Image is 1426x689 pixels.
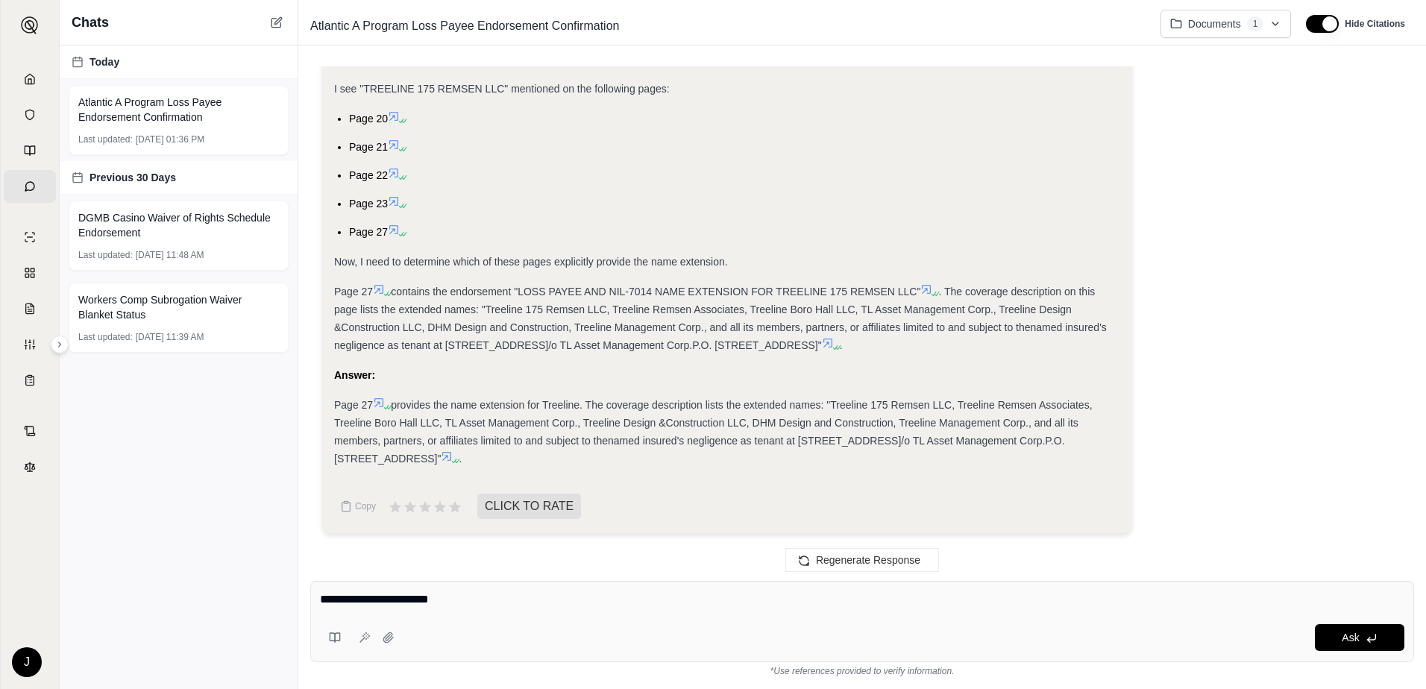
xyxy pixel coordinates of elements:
[4,292,56,325] a: Claim Coverage
[334,399,1093,465] span: provides the name extension for Treeline. The coverage description lists the extended names: "Tre...
[4,170,56,203] a: Chat
[72,12,109,33] span: Chats
[78,210,279,240] span: DGMB Casino Waiver of Rights Schedule Endorsement
[268,13,286,31] button: New Chat
[785,548,939,572] button: Regenerate Response
[334,256,728,268] span: Now, I need to determine which of these pages explicitly provide the name extension.
[310,662,1414,677] div: *Use references provided to verify information.
[21,16,39,34] img: Expand sidebar
[349,141,388,153] span: Page 21
[334,369,375,381] strong: Answer:
[1188,16,1241,31] span: Documents
[136,249,204,261] span: [DATE] 11:48 AM
[12,647,42,677] div: J
[1342,632,1359,644] span: Ask
[349,198,388,210] span: Page 23
[1315,624,1404,651] button: Ask
[459,453,462,465] span: .
[136,133,204,145] span: [DATE] 01:36 PM
[4,63,56,95] a: Home
[334,399,373,411] span: Page 27
[304,14,625,38] span: Atlantic A Program Loss Payee Endorsement Confirmation
[89,54,119,69] span: Today
[391,286,920,298] span: contains the endorsement "LOSS PAYEE AND NIL-7014 NAME EXTENSION FOR TREELINE 175 REMSEN LLC"
[1345,18,1405,30] span: Hide Citations
[349,169,388,181] span: Page 22
[4,221,56,254] a: Single Policy
[334,286,1107,351] span: . The coverage description on this page lists the extended names: "Treeline 175 Remsen LLC, Treel...
[78,331,133,343] span: Last updated:
[334,286,373,298] span: Page 27
[4,98,56,131] a: Documents Vault
[78,133,133,145] span: Last updated:
[334,83,670,95] span: I see "TREELINE 175 REMSEN LLC" mentioned on the following pages:
[4,328,56,361] a: Custom Report
[1160,10,1292,38] button: Documents1
[89,170,176,185] span: Previous 30 Days
[349,226,388,238] span: Page 27
[4,450,56,483] a: Legal Search Engine
[477,494,581,519] span: CLICK TO RATE
[4,134,56,167] a: Prompt Library
[78,249,133,261] span: Last updated:
[349,113,388,125] span: Page 20
[4,364,56,397] a: Coverage Table
[304,14,1149,38] div: Edit Title
[355,500,376,512] span: Copy
[1247,16,1264,31] span: 1
[816,554,920,566] span: Regenerate Response
[78,95,279,125] span: Atlantic A Program Loss Payee Endorsement Confirmation
[4,415,56,447] a: Contract Analysis
[840,339,843,351] span: .
[4,257,56,289] a: Policy Comparisons
[15,10,45,40] button: Expand sidebar
[51,336,69,353] button: Expand sidebar
[136,331,204,343] span: [DATE] 11:39 AM
[78,292,279,322] span: Workers Comp Subrogation Waiver Blanket Status
[334,491,382,521] button: Copy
